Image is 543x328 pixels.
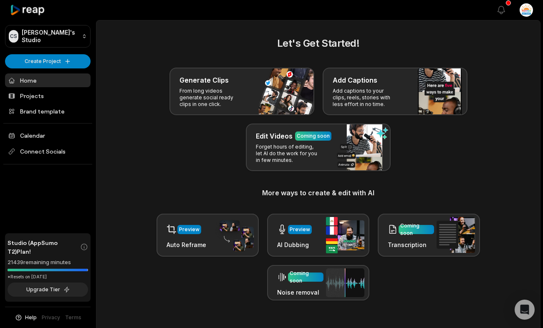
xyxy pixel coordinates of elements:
h3: Generate Clips [179,75,229,85]
div: *Resets on [DATE] [8,274,88,280]
h3: AI Dubbing [277,240,312,249]
p: Forget hours of editing, let AI do the work for you in few minutes. [256,144,321,164]
a: Home [5,73,91,87]
a: Projects [5,89,91,103]
div: Preview [290,226,310,233]
div: Coming soon [297,132,330,140]
img: auto_reframe.png [215,219,254,252]
h2: Let's Get Started! [106,36,530,51]
div: CS [9,30,18,43]
h3: Transcription [388,240,434,249]
div: 21439 remaining minutes [8,258,88,267]
img: transcription.png [437,217,475,253]
button: Upgrade Tier [8,283,88,297]
img: ai_dubbing.png [326,217,364,253]
a: Terms [65,314,81,321]
div: Open Intercom Messenger [515,300,535,320]
div: Coming soon [400,222,432,237]
button: Help [15,314,37,321]
span: Studio (AppSumo T2) Plan! [8,238,80,256]
p: From long videos generate social ready clips in one click. [179,88,244,108]
div: Coming soon [290,270,322,285]
a: Brand template [5,104,91,118]
h3: More ways to create & edit with AI [106,188,530,198]
p: Add captions to your clips, reels, stories with less effort in no time. [333,88,397,108]
span: Help [25,314,37,321]
h3: Auto Reframe [167,240,206,249]
a: Privacy [42,314,60,321]
h3: Edit Videos [256,131,293,141]
img: noise_removal.png [326,268,364,297]
button: Create Project [5,54,91,68]
h3: Noise removal [277,288,323,297]
span: Connect Socials [5,144,91,159]
div: Preview [179,226,200,233]
a: Calendar [5,129,91,142]
p: [PERSON_NAME]'s Studio [22,29,78,44]
h3: Add Captions [333,75,377,85]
